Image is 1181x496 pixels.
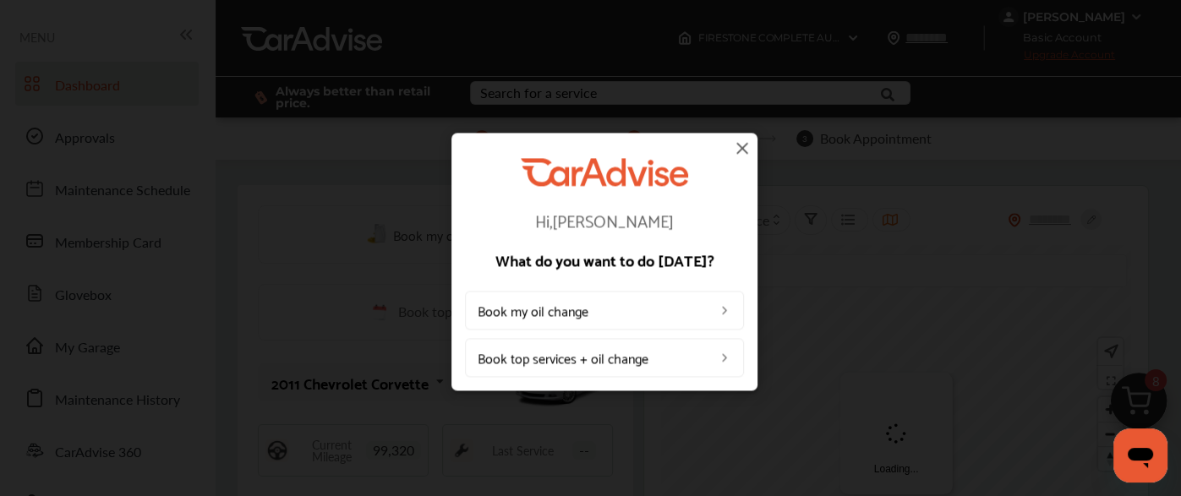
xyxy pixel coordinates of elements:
[465,252,744,267] p: What do you want to do [DATE]?
[732,138,752,158] img: close-icon.a004319c.svg
[718,351,731,364] img: left_arrow_icon.0f472efe.svg
[718,303,731,317] img: left_arrow_icon.0f472efe.svg
[465,211,744,228] p: Hi, [PERSON_NAME]
[1113,428,1167,482] iframe: Button to launch messaging window
[465,291,744,330] a: Book my oil change
[465,338,744,377] a: Book top services + oil change
[521,158,688,186] img: CarAdvise Logo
